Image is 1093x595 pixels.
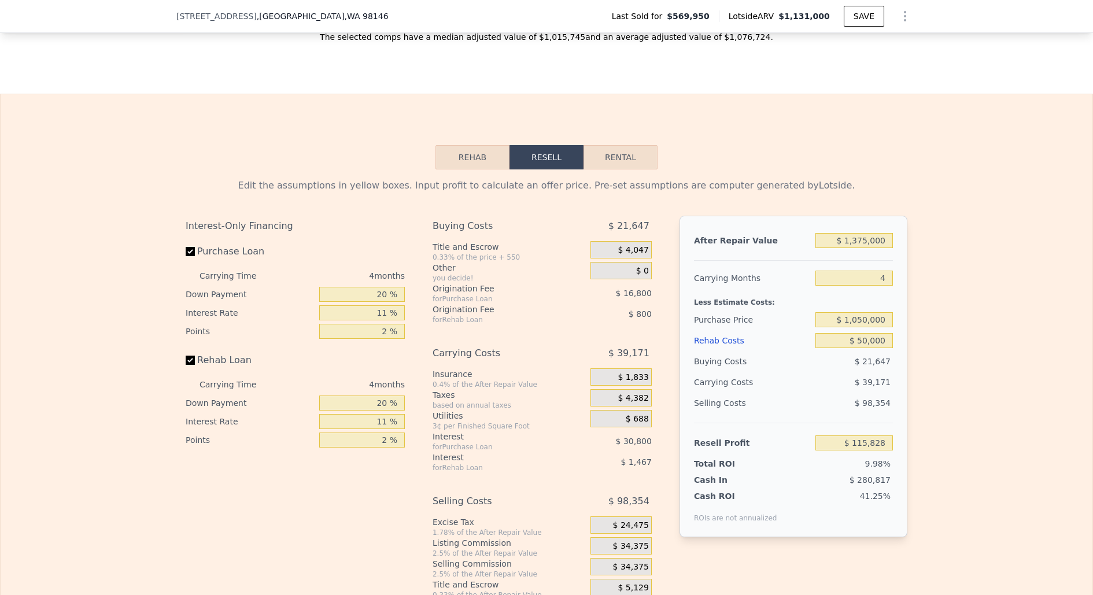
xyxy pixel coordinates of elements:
[279,375,405,394] div: 4 months
[433,262,586,274] div: Other
[435,145,509,169] button: Rehab
[613,562,649,572] span: $ 34,375
[850,475,891,485] span: $ 280,817
[509,145,584,169] button: Resell
[616,289,652,298] span: $ 16,800
[433,216,562,236] div: Buying Costs
[433,315,562,324] div: for Rehab Loan
[893,5,917,28] button: Show Options
[616,437,652,446] span: $ 30,800
[433,431,562,442] div: Interest
[433,537,586,549] div: Listing Commission
[618,372,648,383] span: $ 1,833
[667,10,710,22] span: $569,950
[694,351,811,372] div: Buying Costs
[433,343,562,364] div: Carrying Costs
[344,12,388,21] span: , WA 98146
[186,179,907,193] div: Edit the assumptions in yellow boxes. Input profit to calculate an offer price. Pre-set assumptio...
[618,245,648,256] span: $ 4,047
[186,304,315,322] div: Interest Rate
[433,570,586,579] div: 2.5% of the After Repair Value
[608,343,649,364] span: $ 39,171
[433,549,586,558] div: 2.5% of the After Repair Value
[613,520,649,531] span: $ 24,475
[694,330,811,351] div: Rehab Costs
[186,394,315,412] div: Down Payment
[200,375,275,394] div: Carrying Time
[433,304,562,315] div: Origination Fee
[186,285,315,304] div: Down Payment
[626,414,649,424] span: $ 688
[729,10,778,22] span: Lotside ARV
[855,398,891,408] span: $ 98,354
[433,253,586,262] div: 0.33% of the price + 550
[694,393,811,413] div: Selling Costs
[636,266,649,276] span: $ 0
[186,356,195,365] input: Rehab Loan
[694,502,777,523] div: ROIs are not annualized
[855,357,891,366] span: $ 21,647
[433,368,586,380] div: Insurance
[433,463,562,472] div: for Rehab Loan
[433,516,586,528] div: Excise Tax
[865,459,891,468] span: 9.98%
[584,145,658,169] button: Rental
[694,230,811,251] div: After Repair Value
[694,289,893,309] div: Less Estimate Costs:
[279,267,405,285] div: 4 months
[433,283,562,294] div: Origination Fee
[621,457,651,467] span: $ 1,467
[433,380,586,389] div: 0.4% of the After Repair Value
[433,442,562,452] div: for Purchase Loan
[433,558,586,570] div: Selling Commission
[200,267,275,285] div: Carrying Time
[778,12,830,21] span: $1,131,000
[433,241,586,253] div: Title and Escrow
[186,412,315,431] div: Interest Rate
[186,216,405,236] div: Interest-Only Financing
[694,268,811,289] div: Carrying Months
[433,579,586,590] div: Title and Escrow
[629,309,652,319] span: $ 800
[433,401,586,410] div: based on annual taxes
[433,452,562,463] div: Interest
[608,491,649,512] span: $ 98,354
[618,393,648,404] span: $ 4,382
[694,474,766,486] div: Cash In
[186,431,315,449] div: Points
[613,541,649,552] span: $ 34,375
[433,491,562,512] div: Selling Costs
[433,410,586,422] div: Utilities
[176,10,257,22] span: [STREET_ADDRESS]
[844,6,884,27] button: SAVE
[186,350,315,371] label: Rehab Loan
[612,10,667,22] span: Last Sold for
[694,490,777,502] div: Cash ROI
[608,216,649,236] span: $ 21,647
[618,583,648,593] span: $ 5,129
[694,433,811,453] div: Resell Profit
[860,491,891,501] span: 41.25%
[433,274,586,283] div: you decide!
[694,309,811,330] div: Purchase Price
[694,372,766,393] div: Carrying Costs
[186,241,315,262] label: Purchase Loan
[855,378,891,387] span: $ 39,171
[433,422,586,431] div: 3¢ per Finished Square Foot
[433,294,562,304] div: for Purchase Loan
[186,247,195,256] input: Purchase Loan
[694,458,766,470] div: Total ROI
[433,389,586,401] div: Taxes
[433,528,586,537] div: 1.78% of the After Repair Value
[257,10,389,22] span: , [GEOGRAPHIC_DATA]
[186,322,315,341] div: Points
